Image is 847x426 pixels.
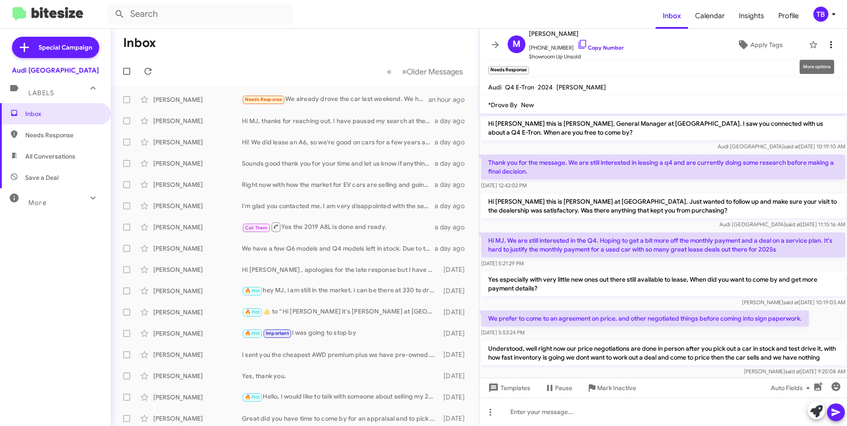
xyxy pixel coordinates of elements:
[153,414,242,423] div: [PERSON_NAME]
[771,380,813,396] span: Auto Fields
[529,39,624,52] span: [PHONE_NUMBER]
[12,66,99,75] div: Audi [GEOGRAPHIC_DATA]
[242,265,439,274] div: Hi [PERSON_NAME] , apologies for the late response but I have already acquired a q6
[387,66,392,77] span: «
[242,116,435,125] div: Hi MJ, thanks for reaching out. I have paused my search at the moment. Best wishes.
[242,350,439,359] div: I sent you the cheapest AWD premium plus we have pre-owned. If you saw a different one you liked ...
[481,260,524,267] span: [DATE] 5:21:29 PM
[407,67,463,77] span: Older Messages
[242,286,439,296] div: hey MJ, i am still in the market. i can be there at 330 to drive the q8 sportback?
[153,180,242,189] div: [PERSON_NAME]
[28,89,54,97] span: Labels
[481,182,527,189] span: [DATE] 12:42:02 PM
[245,330,260,336] span: 🔥 Hot
[732,3,771,29] a: Insights
[783,299,799,306] span: said at
[242,392,439,402] div: Hello, I would like to talk with someone about selling my 2016 SQ5. I'm shopping around for the b...
[245,288,260,294] span: 🔥 Hot
[153,372,242,380] div: [PERSON_NAME]
[153,116,242,125] div: [PERSON_NAME]
[242,307,439,317] div: ​👍​ to “ Hi [PERSON_NAME] it's [PERSON_NAME] at [GEOGRAPHIC_DATA]. Can I get you any more info on...
[25,173,58,182] span: Save a Deal
[28,199,47,207] span: More
[481,232,845,257] p: Hi MJ. We are still interested in the Q4. Hoping to get a bit more off the monthly payment and a ...
[107,4,293,25] input: Search
[481,310,809,326] p: We prefer to come to an agreement on price, and other negotiated things before coming into sign p...
[529,28,624,39] span: [PERSON_NAME]
[771,3,806,29] a: Profile
[744,368,845,375] span: [PERSON_NAME] [DATE] 9:25:08 AM
[242,138,435,147] div: Hi! We did lease an A6, so we're good on cars for a few years at least
[785,221,801,228] span: said at
[435,244,472,253] div: a day ago
[242,201,435,210] div: I'm glad you contacted me. I am very disappointed with the service I received, not only at [GEOGR...
[579,380,643,396] button: Mark Inactive
[538,83,553,91] span: 2024
[481,271,845,296] p: Yes especially with very little new ones out there still available to lease, When did you want to...
[242,328,439,338] div: I was going to stop by
[715,37,804,53] button: Apply Tags
[813,7,828,22] div: TB
[656,3,688,29] span: Inbox
[153,287,242,295] div: [PERSON_NAME]
[153,223,242,232] div: [PERSON_NAME]
[242,221,435,232] div: Yes the 2019 A8L is done and ready.
[481,341,845,365] p: Understood, well right now our price negotiations are done in person after you pick out a car in ...
[12,37,99,58] a: Special Campaign
[439,372,472,380] div: [DATE]
[242,94,428,105] div: We already drove the car last weekend. We have purchased several cars from dealerships after nego...
[718,143,845,150] span: Audi [GEOGRAPHIC_DATA] [DATE] 10:19:10 AM
[402,66,407,77] span: »
[439,350,472,359] div: [DATE]
[242,159,435,168] div: Sounds good thank you for your time and let us know if anything changes.
[435,116,472,125] div: a day ago
[481,155,845,179] p: Thank you for the message. We are still interested in leasing a q4 and are currently doing some r...
[784,143,799,150] span: said at
[396,62,468,81] button: Next
[153,159,242,168] div: [PERSON_NAME]
[555,380,572,396] span: Pause
[486,380,530,396] span: Templates
[245,394,260,400] span: 🔥 Hot
[153,244,242,253] div: [PERSON_NAME]
[537,380,579,396] button: Pause
[25,152,75,161] span: All Conversations
[245,97,283,102] span: Needs Response
[481,329,525,336] span: [DATE] 5:53:24 PM
[242,180,435,189] div: Right now with how the market for EV cars are selling and going fast we are leaving price negotia...
[764,380,820,396] button: Auto Fields
[266,330,289,336] span: Important
[481,194,845,218] p: Hi [PERSON_NAME] this is [PERSON_NAME] at [GEOGRAPHIC_DATA]. Just wanted to follow up and make su...
[513,37,521,51] span: M
[688,3,732,29] a: Calendar
[742,299,845,306] span: [PERSON_NAME] [DATE] 10:19:03 AM
[245,309,260,315] span: 🔥 Hot
[435,201,472,210] div: a day ago
[806,7,837,22] button: TB
[439,308,472,317] div: [DATE]
[435,138,472,147] div: a day ago
[529,52,624,61] span: Showroom Up Unsold
[597,380,636,396] span: Mark Inactive
[435,180,472,189] div: a day ago
[153,201,242,210] div: [PERSON_NAME]
[488,101,517,109] span: *Drove By
[719,221,845,228] span: Audi [GEOGRAPHIC_DATA] [DATE] 11:15:16 AM
[481,116,845,140] p: Hi [PERSON_NAME] this is [PERSON_NAME], General Manager at [GEOGRAPHIC_DATA]. I saw you connected...
[439,414,472,423] div: [DATE]
[123,36,156,50] h1: Inbox
[381,62,397,81] button: Previous
[382,62,468,81] nav: Page navigation example
[153,265,242,274] div: [PERSON_NAME]
[521,101,534,109] span: New
[750,37,783,53] span: Apply Tags
[242,414,439,423] div: Great did you have time to come by for an appraisal and to pick out one of our cars in stock for ...
[25,131,101,139] span: Needs Response
[439,393,472,402] div: [DATE]
[245,225,268,231] span: Call Them
[153,95,242,104] div: [PERSON_NAME]
[39,43,92,52] span: Special Campaign
[479,380,537,396] button: Templates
